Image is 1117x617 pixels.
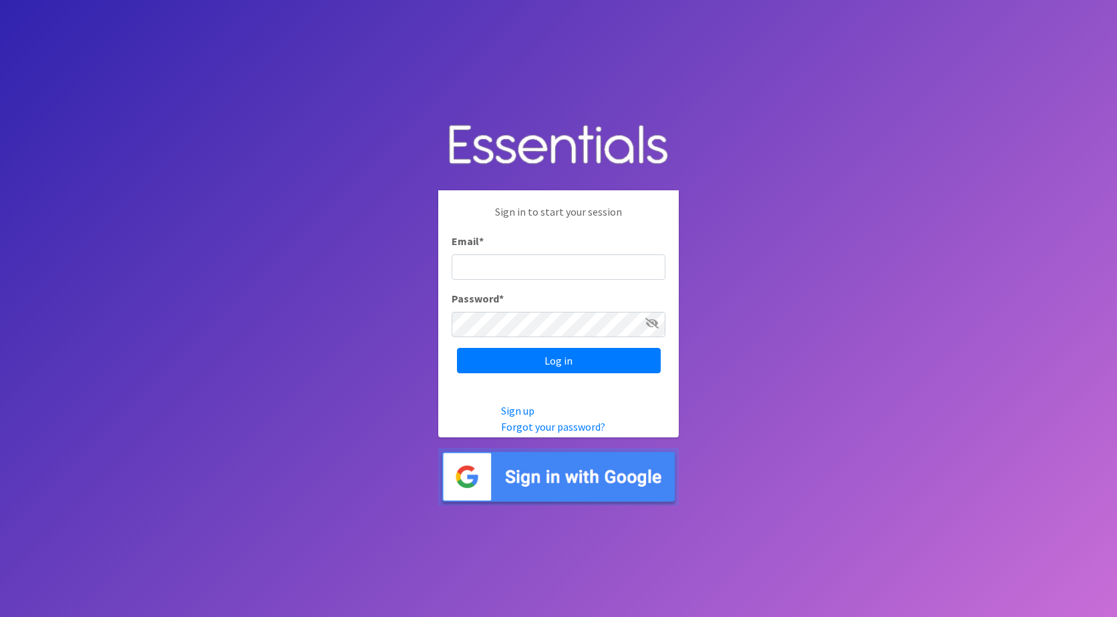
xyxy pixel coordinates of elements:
img: Sign in with Google [438,448,679,506]
abbr: required [499,292,504,305]
input: Log in [457,348,661,373]
label: Email [452,233,484,249]
abbr: required [479,234,484,248]
a: Forgot your password? [501,420,605,433]
label: Password [452,290,504,306]
a: Sign up [501,404,534,417]
p: Sign in to start your session [452,204,665,233]
img: Human Essentials [438,112,679,180]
